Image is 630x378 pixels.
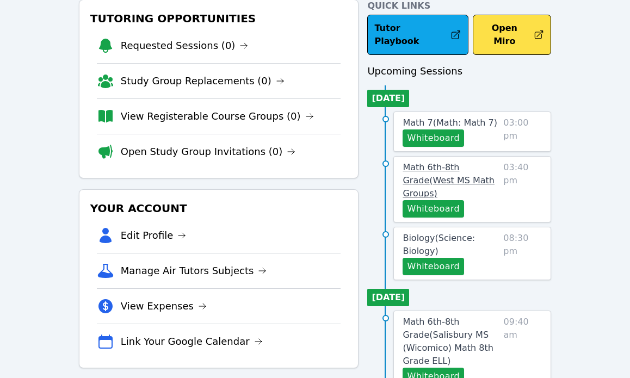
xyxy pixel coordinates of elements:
button: Open Miro [473,15,551,55]
a: Open Study Group Invitations (0) [121,144,296,159]
a: Math 6th-8th Grade(Salisbury MS (Wicomico) Math 8th Grade ELL) [403,315,499,368]
button: Whiteboard [403,200,464,218]
a: Tutor Playbook [367,15,468,55]
li: [DATE] [367,289,409,306]
span: 03:00 pm [503,116,542,147]
a: Link Your Google Calendar [121,334,263,349]
a: Math 6th-8th Grade(West MS Math Groups) [403,161,499,200]
h3: Upcoming Sessions [367,64,551,79]
a: Edit Profile [121,228,187,243]
a: View Expenses [121,299,207,314]
button: Whiteboard [403,258,464,275]
span: 08:30 pm [503,232,542,275]
a: Biology(Science: Biology) [403,232,499,258]
a: Manage Air Tutors Subjects [121,263,267,278]
span: Math 7 ( Math: Math 7 ) [403,117,497,128]
span: Biology ( Science: Biology ) [403,233,475,256]
a: Requested Sessions (0) [121,38,249,53]
span: Math 6th-8th Grade ( Salisbury MS (Wicomico) Math 8th Grade ELL ) [403,317,493,366]
h3: Tutoring Opportunities [88,9,350,28]
a: Study Group Replacements (0) [121,73,285,89]
h3: Your Account [88,199,350,218]
a: View Registerable Course Groups (0) [121,109,314,124]
span: 03:40 pm [503,161,542,218]
li: [DATE] [367,90,409,107]
button: Whiteboard [403,129,464,147]
a: Math 7(Math: Math 7) [403,116,497,129]
span: Math 6th-8th Grade ( West MS Math Groups ) [403,162,495,199]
